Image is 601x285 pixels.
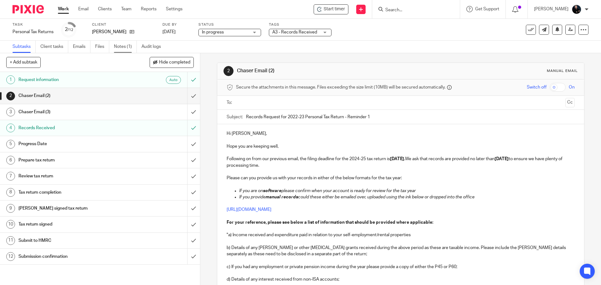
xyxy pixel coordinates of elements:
[281,189,416,193] em: please confirm when your account is ready for review for the tax year
[385,8,441,13] input: Search
[65,26,73,33] div: 2
[227,114,243,120] label: Subject:
[6,252,15,261] div: 12
[92,29,126,35] p: [PERSON_NAME]
[6,204,15,213] div: 9
[98,6,112,12] a: Clients
[569,84,575,90] span: On
[6,220,15,229] div: 10
[227,264,574,270] p: c) If you had any employment or private pension income during the year please provide a copy of e...
[159,60,190,65] span: Hide completed
[73,41,90,53] a: Emails
[227,99,234,106] label: To:
[565,98,575,107] button: Cc
[18,123,127,133] h1: Records Received
[40,41,68,53] a: Client tasks
[68,28,73,32] small: /12
[18,220,127,229] h1: Tax return signed
[227,245,574,257] p: b) Details of any [PERSON_NAME] or other [MEDICAL_DATA] grants received during the above period a...
[92,22,155,27] label: Client
[527,84,547,90] span: Switch off
[162,22,191,27] label: Due by
[263,189,281,193] em: software
[18,107,127,117] h1: Chaser Email (3)
[6,75,15,84] div: 1
[265,195,298,199] em: manual records
[78,6,89,12] a: Email
[202,30,224,34] span: In progress
[18,139,127,149] h1: Progress Date
[18,171,127,181] h1: Review tax return
[13,29,54,35] div: Personal Tax Returns
[198,22,261,27] label: Status
[18,155,127,165] h1: Prepare tax return
[166,76,181,84] div: Auto
[495,157,509,161] strong: [DATE]
[269,22,331,27] label: Tags
[227,130,574,137] p: Hi [PERSON_NAME],
[6,140,15,149] div: 5
[18,252,127,261] h1: Submission confirmation
[236,84,445,90] span: Secure the attachments in this message. Files exceeding the size limit (10MB) will be secured aut...
[58,6,69,12] a: Work
[6,108,15,116] div: 3
[18,75,127,84] h1: Request information
[18,91,127,100] h1: Chaser Email (2)
[13,5,44,13] img: Pixie
[6,124,15,132] div: 4
[13,41,36,53] a: Subtasks
[272,30,317,34] span: A3 - Records Received
[227,276,574,282] p: d) Details of any interest received from non-ISA accounts;
[18,204,127,213] h1: [PERSON_NAME] signed tax return
[141,41,166,53] a: Audit logs
[150,57,194,68] button: Hide completed
[227,207,271,212] a: [URL][DOMAIN_NAME]
[162,30,176,34] span: [DATE]
[239,189,263,193] em: If you are on
[239,195,265,199] em: If you provide
[141,6,157,12] a: Reports
[6,156,15,165] div: 6
[227,232,574,238] p: "a) Income received and expenditure paid in relation to your self-employment/rental properties
[475,7,499,11] span: Get Support
[95,41,109,53] a: Files
[547,69,578,74] div: Manual email
[227,220,433,225] strong: For your reference, please see below a list of information that should be provided where applicable:
[572,4,582,14] img: Headshots%20accounting4everything_Poppy%20Jakes%20Photography-2203.jpg
[6,92,15,100] div: 2
[6,236,15,245] div: 11
[121,6,131,12] a: Team
[6,57,41,68] button: + Add subtask
[534,6,568,12] p: [PERSON_NAME]
[6,188,15,197] div: 8
[13,22,54,27] label: Task
[227,156,574,169] p: Following on from our previous email, the filing deadline for the 2024-25 tax return is We ask th...
[227,143,574,150] p: Hope you are keeping well,
[166,6,182,12] a: Settings
[114,41,137,53] a: Notes (1)
[223,66,234,76] div: 2
[314,4,348,14] div: Pamela Grant - Personal Tax Returns
[18,236,127,245] h1: Submit to HMRC
[390,157,405,161] strong: [DATE].
[6,172,15,181] div: 7
[324,6,345,13] span: Start timer
[237,68,414,74] h1: Chaser Email (2)
[298,195,475,199] em: could these either be emailed over, uploaded using the ink below or dropped into the office
[227,175,574,181] p: Please can you provide us with your records in either of the below formats for the tax year:
[18,188,127,197] h1: Tax return completion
